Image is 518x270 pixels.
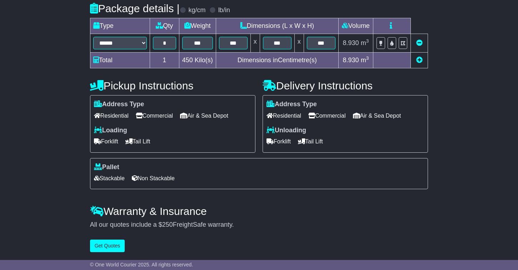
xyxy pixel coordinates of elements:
span: Residential [94,110,129,121]
span: Air & Sea Depot [353,110,401,121]
span: m [361,39,369,46]
span: Stackable [94,173,125,184]
h4: Warranty & Insurance [90,205,428,217]
td: Dimensions in Centimetre(s) [216,53,338,68]
span: Residential [267,110,301,121]
span: © One World Courier 2025. All rights reserved. [90,262,193,267]
td: Dimensions (L x W x H) [216,18,338,34]
span: Non Stackable [132,173,175,184]
label: Address Type [267,100,317,108]
td: Weight [179,18,216,34]
td: Kilo(s) [179,53,216,68]
td: Total [90,53,150,68]
span: Commercial [136,110,173,121]
span: Forklift [267,136,291,147]
td: 1 [150,53,179,68]
td: x [294,34,304,53]
td: Qty [150,18,179,34]
label: kg/cm [189,6,206,14]
span: 250 [162,221,173,228]
label: lb/in [218,6,230,14]
h4: Delivery Instructions [263,80,428,92]
span: 8.930 [343,57,359,64]
sup: 3 [366,38,369,44]
div: All our quotes include a $ FreightSafe warranty. [90,221,428,229]
span: m [361,57,369,64]
label: Loading [94,127,127,134]
a: Add new item [416,57,423,64]
span: Air & Sea Depot [180,110,228,121]
td: Type [90,18,150,34]
span: Tail Lift [298,136,323,147]
span: 8.930 [343,39,359,46]
a: Remove this item [416,39,423,46]
td: x [250,34,260,53]
span: Commercial [308,110,345,121]
button: Get Quotes [90,240,125,252]
h4: Package details | [90,3,180,14]
label: Pallet [94,163,119,171]
h4: Pickup Instructions [90,80,255,92]
td: Volume [338,18,373,34]
label: Address Type [94,100,144,108]
span: Forklift [94,136,118,147]
span: 450 [182,57,193,64]
span: Tail Lift [125,136,150,147]
label: Unloading [267,127,306,134]
sup: 3 [366,55,369,61]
